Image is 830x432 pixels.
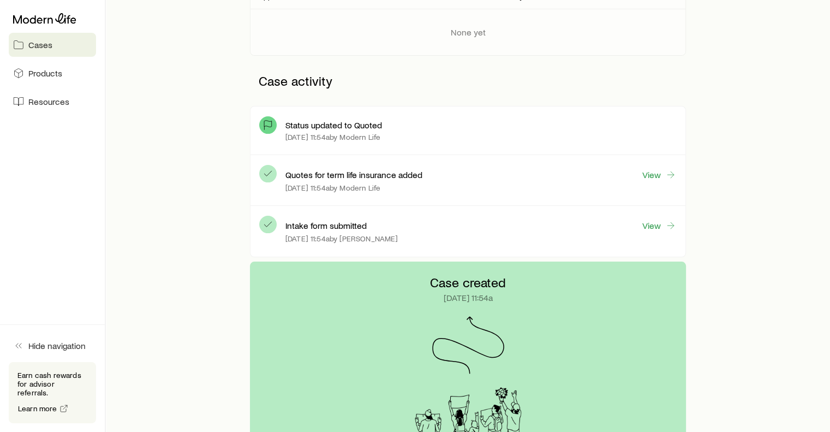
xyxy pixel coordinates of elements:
[285,120,382,131] p: Status updated to Quoted
[9,33,96,57] a: Cases
[642,220,677,232] a: View
[28,96,69,107] span: Resources
[285,234,398,243] p: [DATE] 11:54a by [PERSON_NAME]
[451,27,486,38] p: None yet
[285,220,367,231] p: Intake form submitted
[642,169,677,181] a: View
[17,371,87,397] p: Earn cash rewards for advisor referrals.
[9,90,96,114] a: Resources
[28,39,52,50] span: Cases
[9,362,96,423] div: Earn cash rewards for advisor referrals.Learn more
[250,64,686,97] p: Case activity
[285,133,380,141] p: [DATE] 11:54a by Modern Life
[9,61,96,85] a: Products
[444,292,493,303] p: [DATE] 11:54a
[285,184,380,192] p: [DATE] 11:54a by Modern Life
[285,169,422,180] p: Quotes for term life insurance added
[430,275,506,290] p: Case created
[9,334,96,358] button: Hide navigation
[28,340,86,351] span: Hide navigation
[28,68,62,79] span: Products
[18,405,57,412] span: Learn more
